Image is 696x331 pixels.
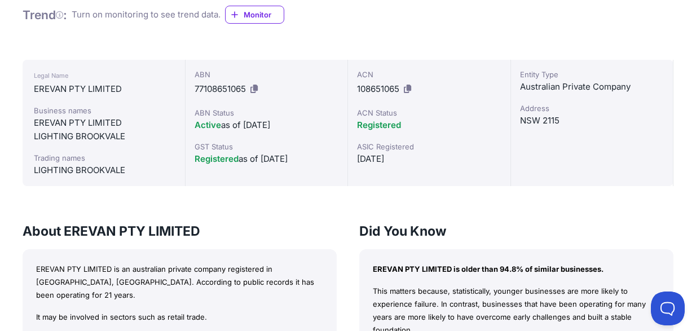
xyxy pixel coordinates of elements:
div: Entity Type [520,69,664,80]
div: NSW 2115 [520,114,664,127]
p: EREVAN PTY LIMITED is an australian private company registered in [GEOGRAPHIC_DATA], [GEOGRAPHIC_... [36,263,323,301]
div: ABN Status [195,107,339,118]
div: ASIC Registered [357,141,501,152]
p: EREVAN PTY LIMITED is older than 94.8% of similar businesses. [373,263,660,276]
a: Monitor [225,6,284,24]
span: 108651065 [357,83,399,94]
div: Trading names [34,152,174,164]
div: Business names [34,105,174,116]
div: LIGHTING BROOKVALE [34,130,174,143]
span: 77108651065 [195,83,246,94]
div: ACN [357,69,501,80]
div: ACN Status [357,107,501,118]
div: Legal Name [34,69,174,82]
div: ABN [195,69,339,80]
h1: Trend : [23,7,67,23]
div: Australian Private Company [520,80,664,94]
div: as of [DATE] [195,152,339,166]
iframe: Toggle Customer Support [651,292,685,325]
div: LIGHTING BROOKVALE [34,164,174,177]
h3: Did You Know [359,222,673,240]
div: Address [520,103,664,114]
span: Monitor [244,9,284,20]
p: It may be involved in sectors such as retail trade. [36,311,323,324]
div: [DATE] [357,152,501,166]
span: Registered [195,153,239,164]
span: Active [195,120,221,130]
div: as of [DATE] [195,118,339,132]
div: Turn on monitoring to see trend data. [72,8,221,21]
div: GST Status [195,141,339,152]
div: EREVAN PTY LIMITED [34,82,174,96]
span: Registered [357,120,401,130]
h3: About EREVAN PTY LIMITED [23,222,337,240]
div: EREVAN PTY LIMITED [34,116,174,130]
